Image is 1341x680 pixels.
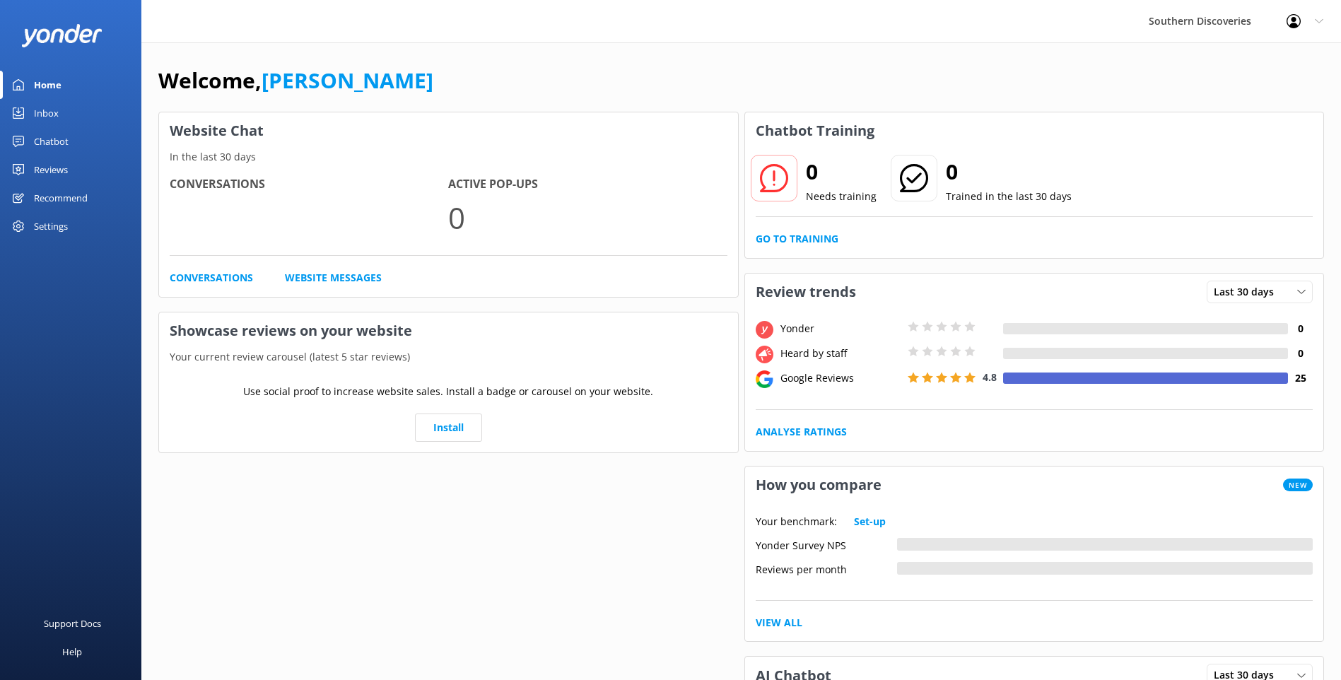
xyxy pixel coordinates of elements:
[756,424,847,440] a: Analyse Ratings
[34,184,88,212] div: Recommend
[170,175,448,194] h4: Conversations
[1288,346,1313,361] h4: 0
[285,270,382,286] a: Website Messages
[34,99,59,127] div: Inbox
[448,175,727,194] h4: Active Pop-ups
[158,64,433,98] h1: Welcome,
[448,194,727,241] p: 0
[159,149,738,165] p: In the last 30 days
[1288,321,1313,336] h4: 0
[756,514,837,529] p: Your benchmark:
[756,562,897,575] div: Reviews per month
[34,156,68,184] div: Reviews
[745,274,867,310] h3: Review trends
[854,514,886,529] a: Set-up
[170,270,253,286] a: Conversations
[756,615,802,631] a: View All
[34,127,69,156] div: Chatbot
[1214,284,1282,300] span: Last 30 days
[34,212,68,240] div: Settings
[1288,370,1313,386] h4: 25
[806,155,877,189] h2: 0
[946,189,1072,204] p: Trained in the last 30 days
[777,346,904,361] div: Heard by staff
[415,414,482,442] a: Install
[946,155,1072,189] h2: 0
[159,349,738,365] p: Your current review carousel (latest 5 star reviews)
[243,384,653,399] p: Use social proof to increase website sales. Install a badge or carousel on your website.
[1283,479,1313,491] span: New
[756,231,838,247] a: Go to Training
[21,24,103,47] img: yonder-white-logo.png
[983,370,997,384] span: 4.8
[44,609,101,638] div: Support Docs
[777,321,904,336] div: Yonder
[756,538,897,551] div: Yonder Survey NPS
[745,112,885,149] h3: Chatbot Training
[62,638,82,666] div: Help
[806,189,877,204] p: Needs training
[34,71,62,99] div: Home
[159,312,738,349] h3: Showcase reviews on your website
[777,370,904,386] div: Google Reviews
[745,467,892,503] h3: How you compare
[262,66,433,95] a: [PERSON_NAME]
[159,112,738,149] h3: Website Chat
